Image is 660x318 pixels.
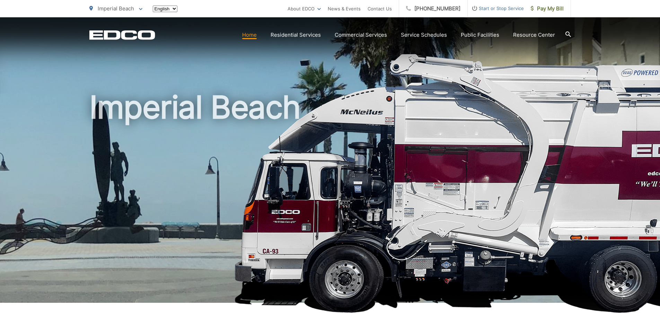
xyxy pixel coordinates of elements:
[89,30,155,40] a: EDCD logo. Return to the homepage.
[271,31,321,39] a: Residential Services
[328,4,361,13] a: News & Events
[531,4,564,13] span: Pay My Bill
[461,31,499,39] a: Public Facilities
[98,5,134,12] span: Imperial Beach
[401,31,447,39] a: Service Schedules
[513,31,555,39] a: Resource Center
[153,6,177,12] select: Select a language
[242,31,257,39] a: Home
[89,90,571,309] h1: Imperial Beach
[335,31,387,39] a: Commercial Services
[368,4,392,13] a: Contact Us
[288,4,321,13] a: About EDCO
